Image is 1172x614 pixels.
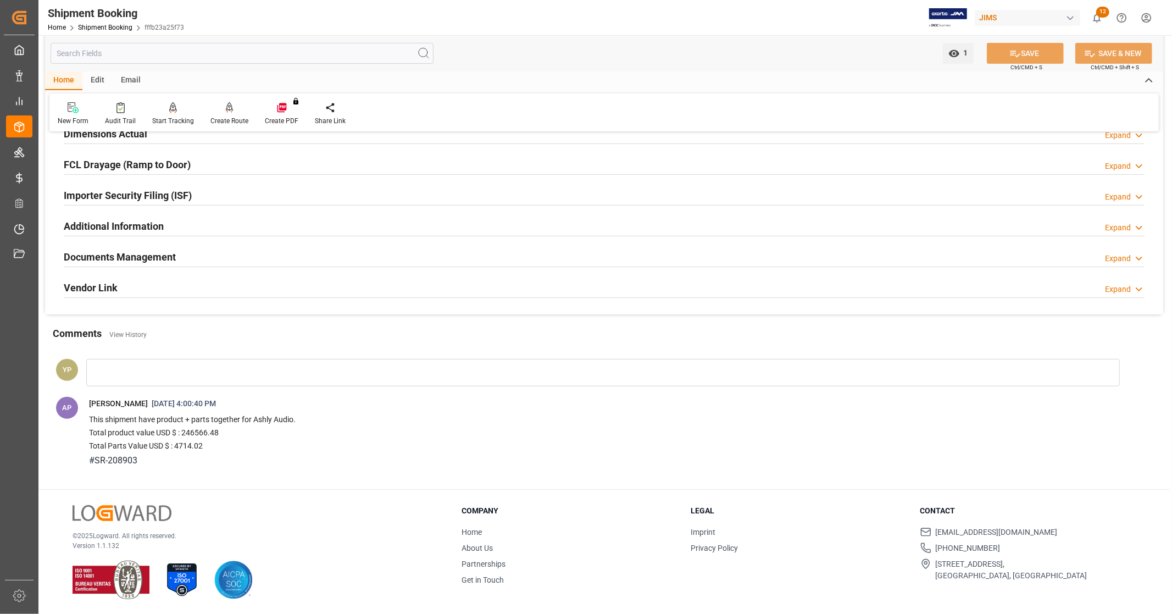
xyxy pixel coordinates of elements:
[1105,191,1131,203] div: Expand
[89,413,1102,427] p: This shipment have product + parts together for Ashly Audio.
[1109,5,1134,30] button: Help Center
[975,10,1080,26] div: JIMS
[462,544,493,552] a: About Us
[691,544,738,552] a: Privacy Policy
[58,116,88,126] div: New Form
[462,528,482,536] a: Home
[73,505,171,521] img: Logward Logo
[73,541,434,551] p: Version 1.1.132
[64,250,176,264] h2: Documents Management
[975,7,1085,28] button: JIMS
[943,43,974,64] button: open menu
[462,560,506,568] a: Partnerships
[73,531,434,541] p: © 2025 Logward. All rights reserved.
[163,561,201,599] img: ISO 27001 Certification
[82,71,113,90] div: Edit
[51,43,434,64] input: Search Fields
[960,48,968,57] span: 1
[89,440,1102,453] p: Total Parts Value USD $ : 4714.02
[1105,130,1131,141] div: Expand
[152,116,194,126] div: Start Tracking
[64,219,164,234] h2: Additional Information
[691,528,715,536] a: Imprint
[1091,63,1139,71] span: Ctrl/CMD + Shift + S
[920,505,1136,517] h3: Contact
[73,561,149,599] img: ISO 9001 & ISO 14001 Certification
[45,71,82,90] div: Home
[89,399,148,408] span: [PERSON_NAME]
[1096,7,1109,18] span: 12
[63,403,72,412] span: AP
[1075,43,1152,64] button: SAVE & NEW
[89,427,1102,440] p: Total product value USD $ : 246566.48
[462,576,504,584] a: Get in Touch
[936,558,1087,582] span: [STREET_ADDRESS], [GEOGRAPHIC_DATA], [GEOGRAPHIC_DATA]
[1085,5,1109,30] button: show 12 new notifications
[64,280,118,295] h2: Vendor Link
[210,116,248,126] div: Create Route
[78,24,132,31] a: Shipment Booking
[929,8,967,27] img: Exertis%20JAM%20-%20Email%20Logo.jpg_1722504956.jpg
[148,399,220,408] span: [DATE] 4:00:40 PM
[1010,63,1042,71] span: Ctrl/CMD + S
[109,331,147,339] a: View History
[64,126,147,141] h2: Dimensions Actual
[936,543,1001,554] span: [PHONE_NUMBER]
[462,505,677,517] h3: Company
[1105,222,1131,234] div: Expand
[1105,161,1131,172] div: Expand
[63,366,71,374] span: YP
[64,188,192,203] h2: Importer Security Filing (ISF)
[936,527,1058,538] span: [EMAIL_ADDRESS][DOMAIN_NAME]
[1105,284,1131,295] div: Expand
[113,71,149,90] div: Email
[691,505,906,517] h3: Legal
[105,116,136,126] div: Audit Trail
[1105,253,1131,264] div: Expand
[89,455,137,466] span: #SR-208903
[53,326,102,341] h2: Comments
[64,157,191,172] h2: FCL Drayage (Ramp to Door)
[987,43,1064,64] button: SAVE
[315,116,346,126] div: Share Link
[48,24,66,31] a: Home
[214,561,253,599] img: AICPA SOC
[48,5,184,21] div: Shipment Booking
